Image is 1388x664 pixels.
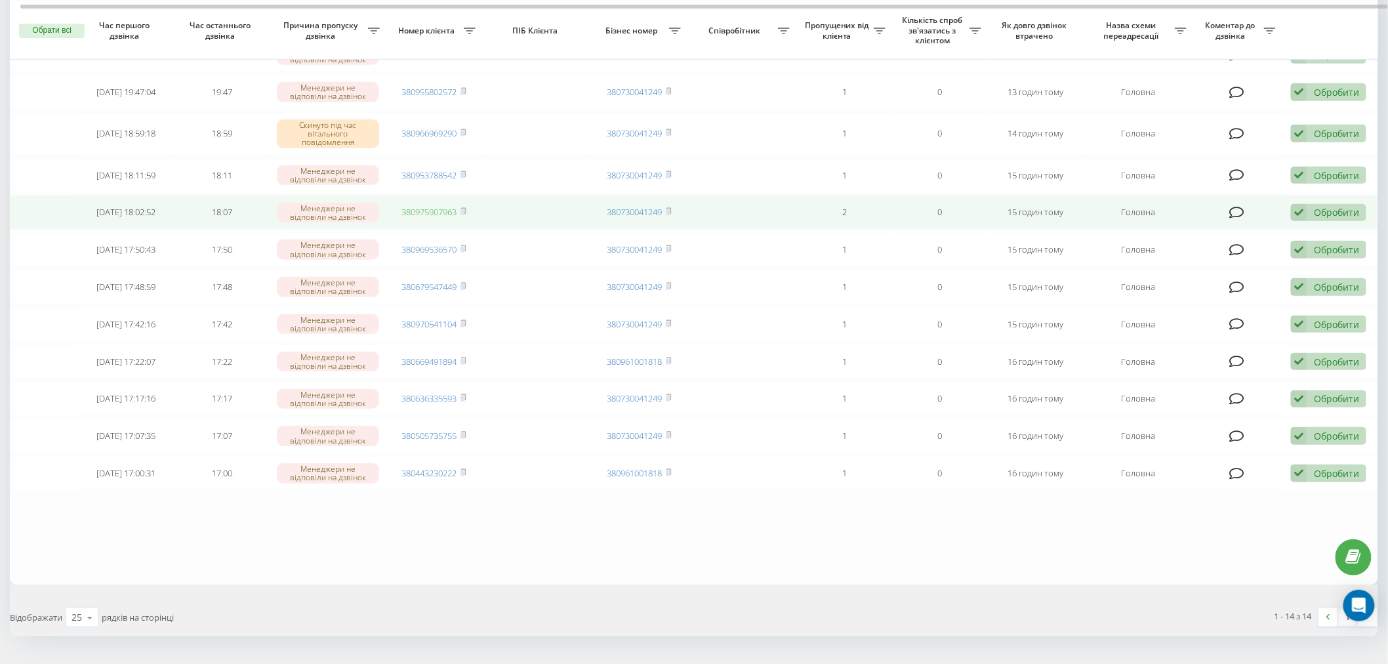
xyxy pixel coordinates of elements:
[174,112,270,156] td: 18:59
[892,270,988,304] td: 0
[493,26,580,36] span: ПІБ Клієнта
[78,270,174,304] td: [DATE] 17:48:59
[174,307,270,342] td: 17:42
[277,352,380,371] div: Менеджери не відповіли на дзвінок
[277,389,380,409] div: Менеджери не відповіли на дзвінок
[1090,20,1175,41] span: Назва схеми переадресації
[892,419,988,453] td: 0
[892,195,988,230] td: 0
[1314,243,1359,256] div: Обробити
[1084,112,1193,156] td: Головна
[174,270,270,304] td: 17:48
[277,463,380,483] div: Менеджери не відповіли на дзвінок
[277,119,380,148] div: Скинуто під час вітального повідомлення
[402,467,457,479] a: 380443230222
[1084,307,1193,342] td: Головна
[174,158,270,193] td: 18:11
[607,169,663,181] a: 380730041249
[89,20,163,41] span: Час першого дзвінка
[276,20,367,41] span: Причина пропуску дзвінка
[402,86,457,98] a: 380955802572
[174,419,270,453] td: 17:07
[796,195,892,230] td: 2
[78,112,174,156] td: [DATE] 18:59:18
[402,243,457,255] a: 380969536570
[78,158,174,193] td: [DATE] 18:11:59
[1314,392,1359,405] div: Обробити
[402,356,457,367] a: 380669491894
[607,392,663,404] a: 380730041249
[393,26,464,36] span: Номер клієнта
[174,75,270,110] td: 19:47
[174,381,270,416] td: 17:17
[796,158,892,193] td: 1
[174,456,270,491] td: 17:00
[796,270,892,304] td: 1
[803,20,874,41] span: Пропущених від клієнта
[277,277,380,297] div: Менеджери не відповіли на дзвінок
[402,281,457,293] a: 380679547449
[1314,206,1359,218] div: Обробити
[796,456,892,491] td: 1
[277,239,380,259] div: Менеджери не відповіли на дзвінок
[988,75,1084,110] td: 13 годин тому
[1084,456,1193,491] td: Головна
[19,24,85,38] button: Обрати всі
[402,392,457,404] a: 380636335593
[607,281,663,293] a: 380730041249
[10,612,62,623] span: Відображати
[694,26,779,36] span: Співробітник
[607,356,663,367] a: 380961001818
[988,419,1084,453] td: 16 годин тому
[71,611,82,624] div: 25
[78,419,174,453] td: [DATE] 17:07:35
[1084,381,1193,416] td: Головна
[1314,356,1359,368] div: Обробити
[1275,610,1312,623] div: 1 - 14 з 14
[598,26,669,36] span: Бізнес номер
[892,75,988,110] td: 0
[892,344,988,379] td: 0
[607,127,663,139] a: 380730041249
[1084,232,1193,267] td: Головна
[796,381,892,416] td: 1
[892,456,988,491] td: 0
[277,82,380,102] div: Менеджери не відповіли на дзвінок
[796,232,892,267] td: 1
[1314,281,1359,293] div: Обробити
[607,467,663,479] a: 380961001818
[174,344,270,379] td: 17:22
[607,243,663,255] a: 380730041249
[1084,344,1193,379] td: Головна
[988,232,1084,267] td: 15 годин тому
[999,20,1073,41] span: Як довго дзвінок втрачено
[78,381,174,416] td: [DATE] 17:17:16
[402,206,457,218] a: 380975907963
[1084,270,1193,304] td: Головна
[607,206,663,218] a: 380730041249
[402,430,457,442] a: 380505735755
[1200,20,1264,41] span: Коментар до дзвінка
[78,307,174,342] td: [DATE] 17:42:16
[892,381,988,416] td: 0
[796,344,892,379] td: 1
[277,203,380,222] div: Менеджери не відповіли на дзвінок
[78,195,174,230] td: [DATE] 18:02:52
[988,112,1084,156] td: 14 годин тому
[796,75,892,110] td: 1
[988,456,1084,491] td: 16 годин тому
[185,20,259,41] span: Час останнього дзвінка
[607,86,663,98] a: 380730041249
[402,127,457,139] a: 380966969290
[892,307,988,342] td: 0
[1084,419,1193,453] td: Головна
[796,419,892,453] td: 1
[607,430,663,442] a: 380730041249
[899,15,970,46] span: Кількість спроб зв'язатись з клієнтом
[988,344,1084,379] td: 16 годин тому
[78,344,174,379] td: [DATE] 17:22:07
[796,307,892,342] td: 1
[988,381,1084,416] td: 16 годин тому
[277,314,380,334] div: Менеджери не відповіли на дзвінок
[277,165,380,185] div: Менеджери не відповіли на дзвінок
